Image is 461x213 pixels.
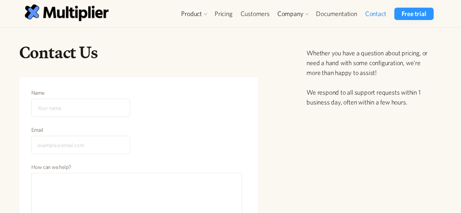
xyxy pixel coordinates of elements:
a: Free trial [394,8,433,20]
label: Email [31,126,130,134]
h1: Contact Us [19,42,258,63]
a: Customers [237,8,274,20]
div: Company [277,9,304,18]
input: Your name [31,99,130,117]
a: Documentation [312,8,361,20]
a: Contact [361,8,390,20]
label: How can we help? [31,163,242,171]
a: Pricing [211,8,237,20]
label: Name [31,89,130,96]
div: Product [181,9,202,18]
input: example@email.com [31,136,130,154]
p: Whether you have a question about pricing, or need a hand with some configuration, we're more tha... [306,48,435,107]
